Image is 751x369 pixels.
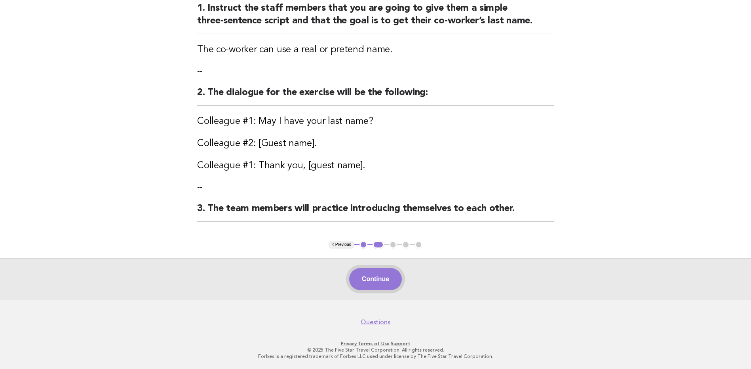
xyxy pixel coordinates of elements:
[197,202,554,222] h2: 3. The team members will practice introducing themselves to each other.
[197,160,554,172] h3: Colleague #1: Thank you, [guest name].
[361,318,390,326] a: Questions
[358,341,390,346] a: Terms of Use
[197,86,554,106] h2: 2. The dialogue for the exercise will be the following:
[133,347,618,353] p: © 2025 The Five Star Travel Corporation. All rights reserved.
[197,44,554,56] h3: The co-worker can use a real or pretend name.
[197,2,554,34] h2: 1. Instruct the staff members that you are going to give them a simple three-sentence script and ...
[349,268,402,290] button: Continue
[133,353,618,359] p: Forbes is a registered trademark of Forbes LLC used under license by The Five Star Travel Corpora...
[329,241,354,249] button: < Previous
[391,341,410,346] a: Support
[359,241,367,249] button: 1
[197,137,554,150] h3: Colleague #2: [Guest name].
[197,66,554,77] p: --
[341,341,357,346] a: Privacy
[197,115,554,128] h3: Colleague #1: May I have your last name?
[133,340,618,347] p: · ·
[373,241,384,249] button: 2
[197,182,554,193] p: --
